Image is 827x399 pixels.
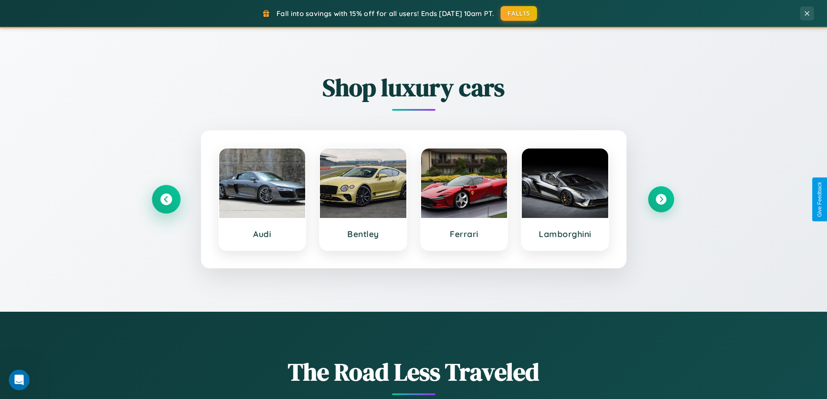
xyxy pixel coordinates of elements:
[430,229,499,239] h3: Ferrari
[277,9,494,18] span: Fall into savings with 15% off for all users! Ends [DATE] 10am PT.
[329,229,398,239] h3: Bentley
[153,71,674,104] h2: Shop luxury cars
[228,229,297,239] h3: Audi
[530,229,600,239] h3: Lamborghini
[501,6,537,21] button: FALL15
[153,355,674,389] h1: The Road Less Traveled
[9,369,30,390] iframe: Intercom live chat
[817,182,823,217] div: Give Feedback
